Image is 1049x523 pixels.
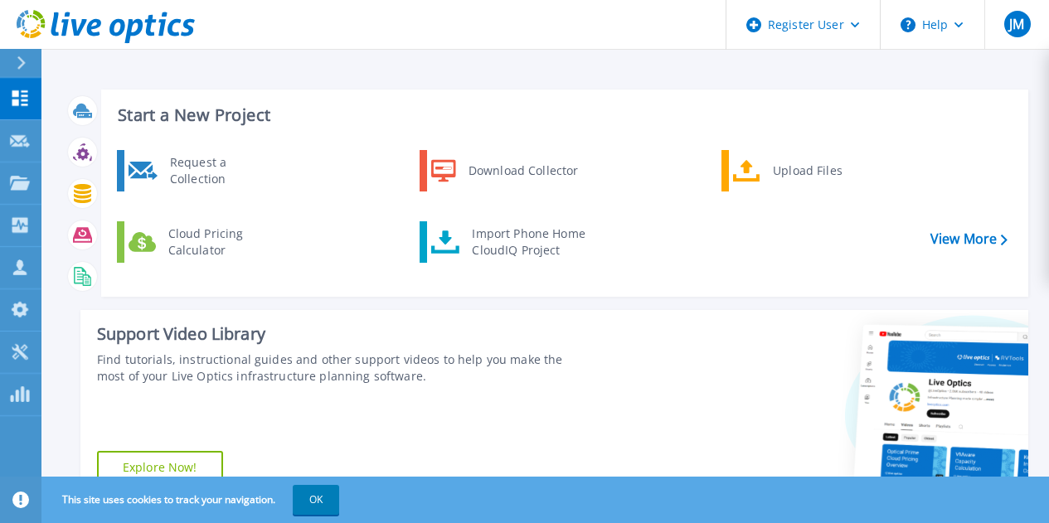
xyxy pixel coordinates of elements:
div: Support Video Library [97,323,590,345]
a: Upload Files [721,150,891,191]
div: Find tutorials, instructional guides and other support videos to help you make the most of your L... [97,351,590,385]
div: Cloud Pricing Calculator [160,225,283,259]
div: Upload Files [765,154,887,187]
a: Cloud Pricing Calculator [117,221,287,263]
a: Explore Now! [97,451,223,484]
h3: Start a New Project [118,106,1007,124]
div: Download Collector [460,154,585,187]
span: This site uses cookies to track your navigation. [46,485,339,515]
a: View More [930,231,1008,247]
div: Request a Collection [162,154,283,187]
span: JM [1009,17,1024,31]
a: Download Collector [420,150,590,191]
a: Request a Collection [117,150,287,191]
div: Import Phone Home CloudIQ Project [464,225,593,259]
button: OK [293,485,339,515]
